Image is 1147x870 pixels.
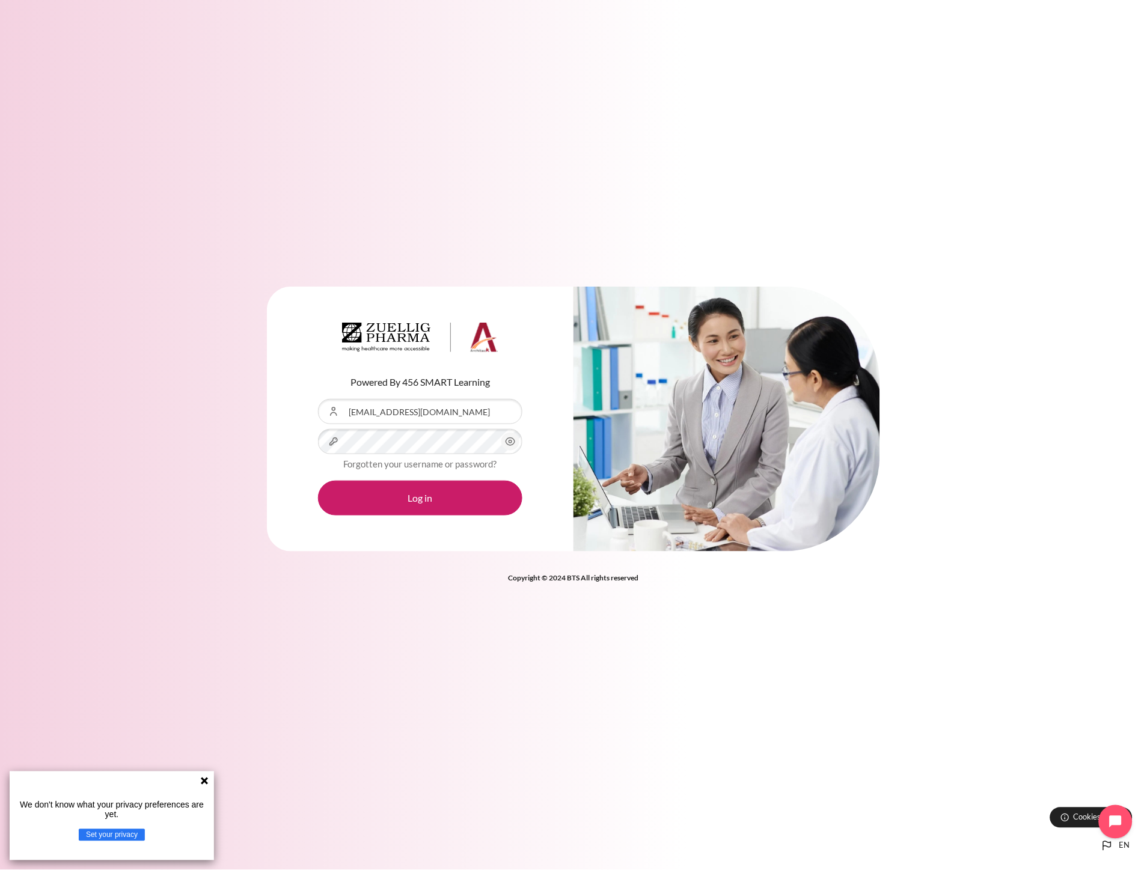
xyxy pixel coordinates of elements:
button: Cookies notice [1050,808,1133,828]
strong: Copyright © 2024 BTS All rights reserved [509,573,639,582]
span: en [1119,840,1130,852]
p: We don't know what your privacy preferences are yet. [14,800,209,820]
button: Set your privacy [79,829,145,841]
button: Log in [318,481,522,516]
input: Username or Email Address [318,399,522,424]
a: Architeck [342,323,498,357]
img: Architeck [342,323,498,353]
span: Cookies notice [1074,812,1124,823]
button: Languages [1095,834,1135,858]
a: Forgotten your username or password? [344,458,497,469]
p: Powered By 456 SMART Learning [318,375,522,389]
